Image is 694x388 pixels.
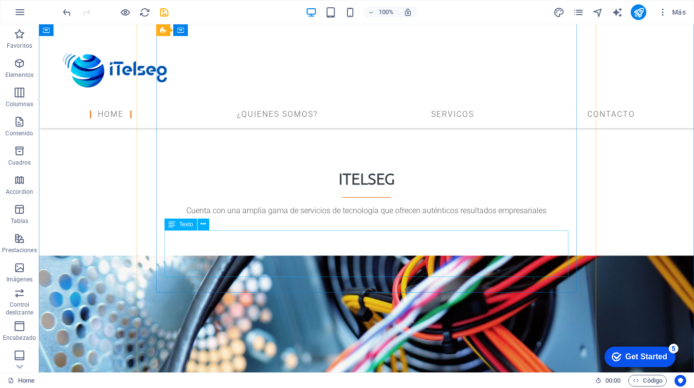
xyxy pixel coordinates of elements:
h6: 100% [378,6,394,18]
button: reload [139,6,150,18]
button: Usercentrics [675,375,686,387]
i: Diseño (Ctrl+Alt+Y) [553,7,565,18]
p: Prestaciones [2,246,37,254]
p: Tablas [11,217,29,225]
button: 100% [364,6,398,18]
p: Contenido [5,129,33,137]
span: Más [658,7,686,17]
button: Código [628,375,667,387]
i: Deshacer: Duplicar elementos (Ctrl+Z) [61,7,73,18]
p: Favoritos [7,42,32,50]
i: Guardar (Ctrl+S) [159,7,170,18]
button: navigator [592,6,603,18]
button: Haz clic para salir del modo de previsualización y seguir editando [119,6,131,18]
p: Elementos [5,71,34,79]
i: AI Writer [612,7,623,18]
button: publish [631,4,646,20]
span: 00 00 [605,375,621,387]
h6: Tiempo de la sesión [595,375,621,387]
i: Páginas (Ctrl+Alt+S) [573,7,584,18]
i: Publicar [633,7,644,18]
button: text_generator [611,6,623,18]
div: Get Started [29,11,71,19]
span: Código [633,375,662,387]
span: Texto [179,222,193,227]
button: save [158,6,170,18]
p: Encabezado [3,334,36,342]
p: Cuadros [8,159,31,166]
button: pages [572,6,584,18]
p: Imágenes [6,276,33,283]
button: undo [61,6,73,18]
i: Navegador [592,7,603,18]
div: 5 [72,2,82,12]
div: Get Started 5 items remaining, 0% complete [8,5,79,25]
span: : [612,377,614,384]
p: Accordion [6,188,33,196]
i: Al redimensionar, ajustar el nivel de zoom automáticamente para ajustarse al dispositivo elegido. [403,8,412,17]
button: design [553,6,565,18]
i: Volver a cargar página [139,7,150,18]
p: Columnas [6,100,34,108]
a: Haz clic para cancelar la selección y doble clic para abrir páginas [8,375,35,387]
button: Más [654,4,690,20]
